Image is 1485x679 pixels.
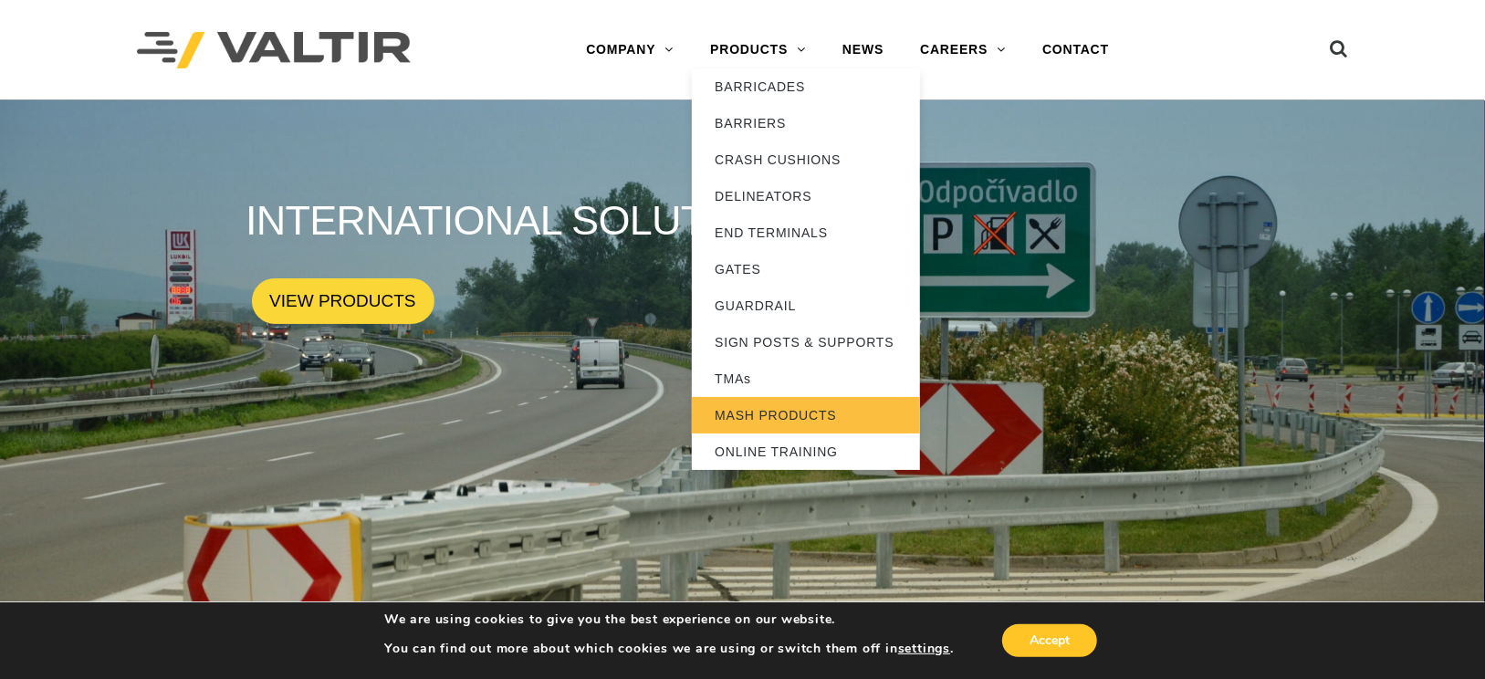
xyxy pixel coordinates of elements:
[824,32,902,68] a: NEWS
[384,641,954,657] p: You can find out more about which cookies we are using or switch them off in .
[246,197,802,245] rs-layer: INTERNATIONAL SOLUTIONS
[692,434,920,470] a: ONLINE TRAINING
[137,32,411,69] img: Valtir
[692,105,920,141] a: BARRIERS
[692,68,920,105] a: BARRICADES
[692,32,824,68] a: PRODUCTS
[692,287,920,324] a: GUARDRAIL
[252,278,434,324] a: VIEW PRODUCTS
[692,178,920,214] a: DELINEATORS
[692,214,920,251] a: END TERMINALS
[692,251,920,287] a: GATES
[692,324,920,360] a: SIGN POSTS & SUPPORTS
[384,611,954,628] p: We are using cookies to give you the best experience on our website.
[1002,624,1097,657] button: Accept
[692,397,920,434] a: MASH PRODUCTS
[692,141,920,178] a: CRASH CUSHIONS
[902,32,1024,68] a: CAREERS
[692,360,920,397] a: TMAs
[898,641,950,657] button: settings
[1024,32,1127,68] a: CONTACT
[568,32,692,68] a: COMPANY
